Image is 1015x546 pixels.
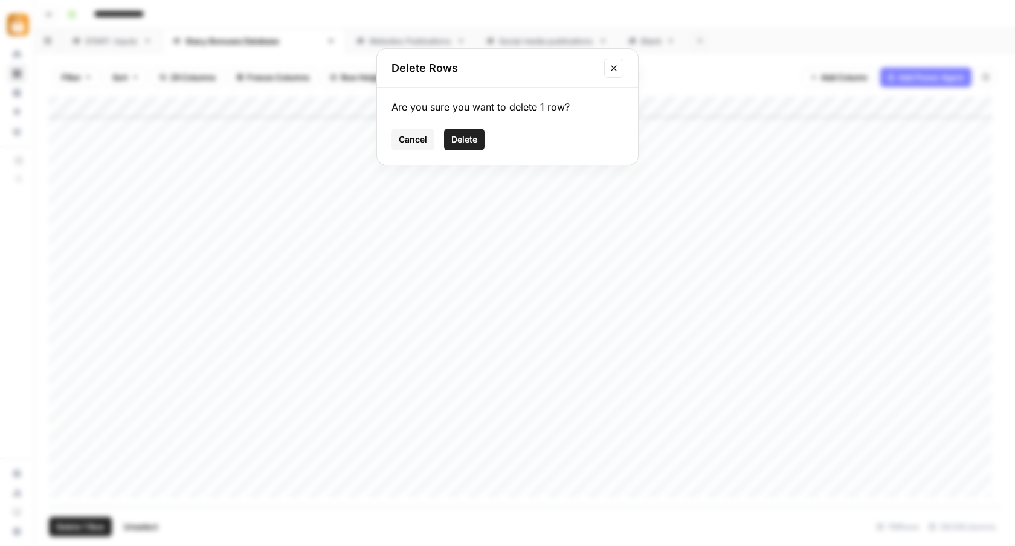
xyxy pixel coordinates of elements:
span: Delete [451,133,477,146]
button: Close modal [604,59,623,78]
button: Delete [444,129,485,150]
div: Are you sure you want to delete 1 row? [391,100,623,114]
h2: Delete Rows [391,60,597,77]
button: Cancel [391,129,434,150]
span: Cancel [399,133,427,146]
